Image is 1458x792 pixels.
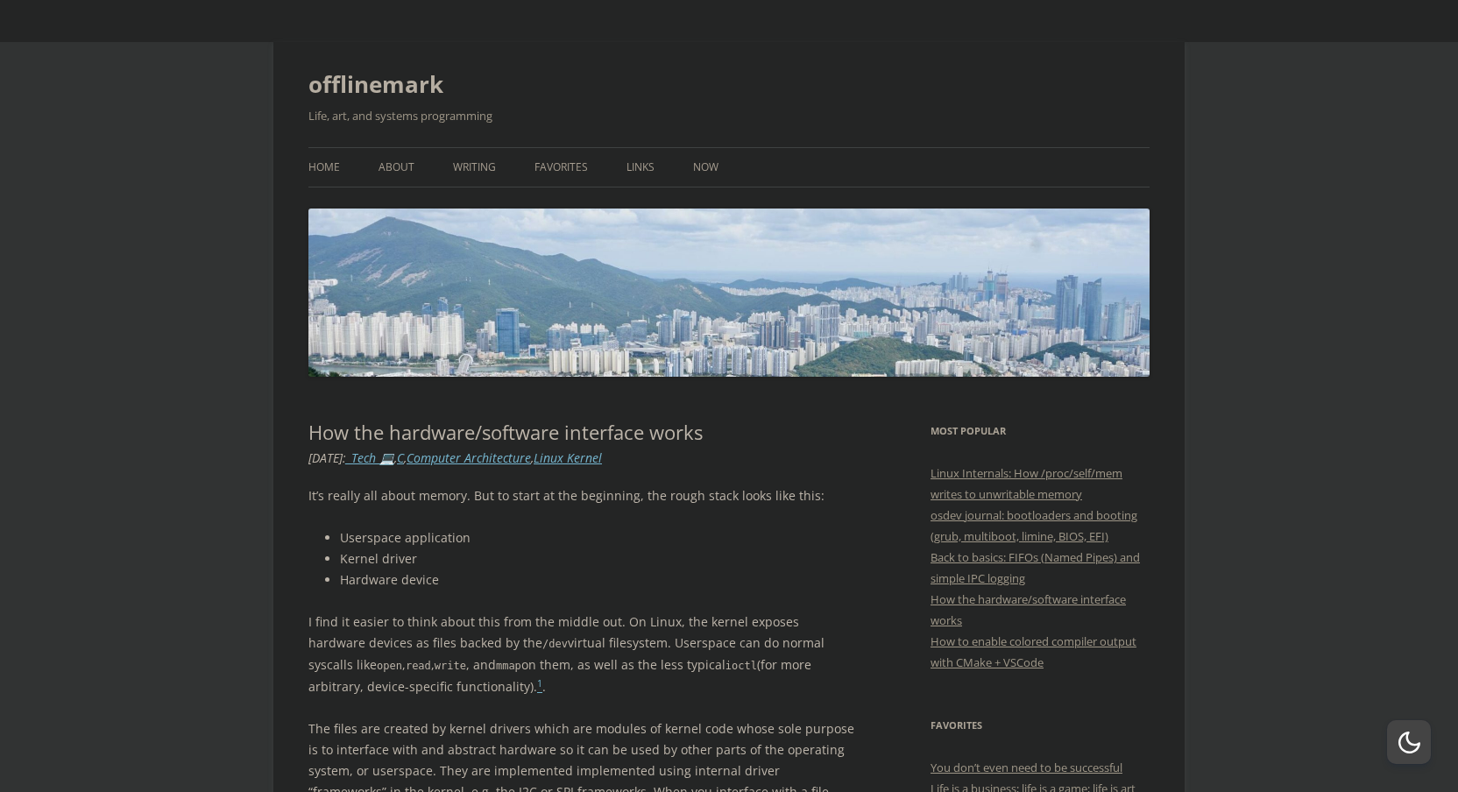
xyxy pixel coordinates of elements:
[308,63,443,105] a: offlinemark
[340,569,856,590] li: Hardware device
[931,715,1150,736] h3: Favorites
[931,633,1136,670] a: How to enable colored compiler output with CMake + VSCode
[931,421,1150,442] h3: Most Popular
[377,660,402,672] code: open
[407,449,531,466] a: Computer Architecture
[406,660,431,672] code: read
[308,209,1150,376] img: offlinemark
[308,485,856,506] p: It’s really all about memory. But to start at the beginning, the rough stack looks like this:
[435,660,466,672] code: write
[931,760,1122,775] a: You don’t even need to be successful
[340,527,856,548] li: Userspace application
[453,148,496,187] a: Writing
[537,677,542,689] sup: 1
[542,638,568,650] code: /dev
[308,449,602,466] i: : , , ,
[308,421,856,443] h1: How the hardware/software interface works
[308,105,1150,126] h2: Life, art, and systems programming
[379,148,414,187] a: About
[931,507,1137,544] a: osdev journal: bootloaders and booting (grub, multiboot, limine, BIOS, EFI)
[496,660,521,672] code: mmap
[725,660,757,672] code: ioctl
[340,548,856,569] li: Kernel driver
[534,148,588,187] a: Favorites
[537,678,542,695] a: 1
[626,148,655,187] a: Links
[308,148,340,187] a: Home
[931,549,1140,586] a: Back to basics: FIFOs (Named Pipes) and simple IPC logging
[931,591,1126,628] a: How the hardware/software interface works
[308,449,343,466] time: [DATE]
[308,612,856,697] p: I find it easier to think about this from the middle out. On Linux, the kernel exposes hardware d...
[931,465,1122,502] a: Linux Internals: How /proc/self/mem writes to unwritable memory
[397,449,404,466] a: C
[534,449,602,466] a: Linux Kernel
[693,148,718,187] a: Now
[346,449,394,466] a: _Tech 💻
